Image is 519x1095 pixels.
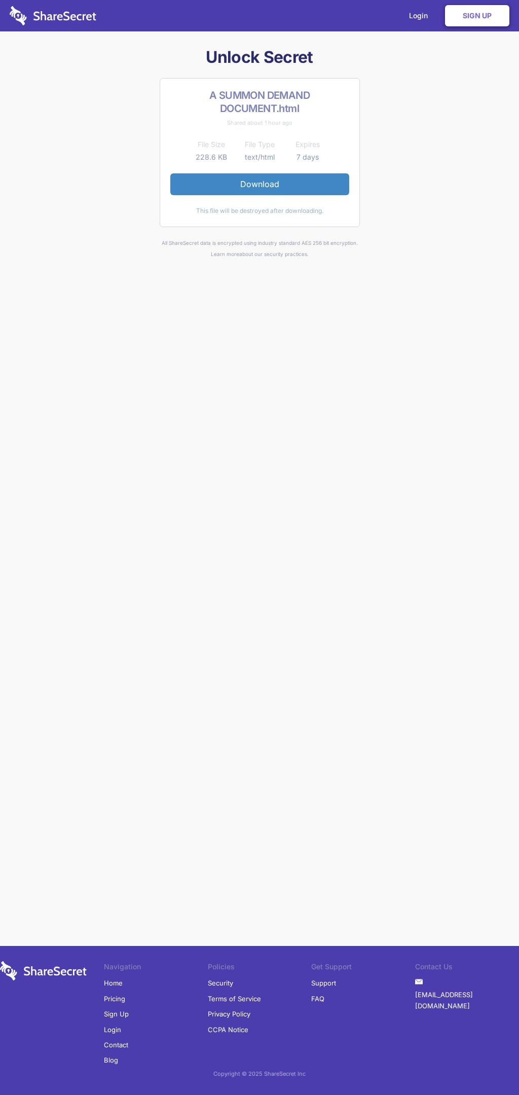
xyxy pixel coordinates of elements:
[104,961,208,975] li: Navigation
[236,151,284,163] td: text/html
[311,991,324,1006] a: FAQ
[188,151,236,163] td: 228.6 KB
[208,1022,248,1037] a: CCPA Notice
[208,961,312,975] li: Policies
[311,975,336,991] a: Support
[188,138,236,151] th: File Size
[236,138,284,151] th: File Type
[10,6,96,25] img: logo-wordmark-white-trans-d4663122ce5f474addd5e946df7df03e33cb6a1c49d2221995e7729f52c070b2.svg
[284,138,332,151] th: Expires
[208,975,233,991] a: Security
[104,1037,128,1052] a: Contact
[211,251,239,257] a: Learn more
[284,151,332,163] td: 7 days
[104,1006,129,1021] a: Sign Up
[104,975,123,991] a: Home
[170,117,349,128] div: Shared about 1 hour ago
[170,173,349,195] a: Download
[104,991,125,1006] a: Pricing
[208,1006,250,1021] a: Privacy Policy
[311,961,415,975] li: Get Support
[104,1052,118,1068] a: Blog
[208,991,261,1006] a: Terms of Service
[170,205,349,216] div: This file will be destroyed after downloading.
[415,961,519,975] li: Contact Us
[415,987,519,1014] a: [EMAIL_ADDRESS][DOMAIN_NAME]
[170,89,349,115] h2: A SUMMON DEMAND DOCUMENT.html
[445,5,509,26] a: Sign Up
[104,1022,121,1037] a: Login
